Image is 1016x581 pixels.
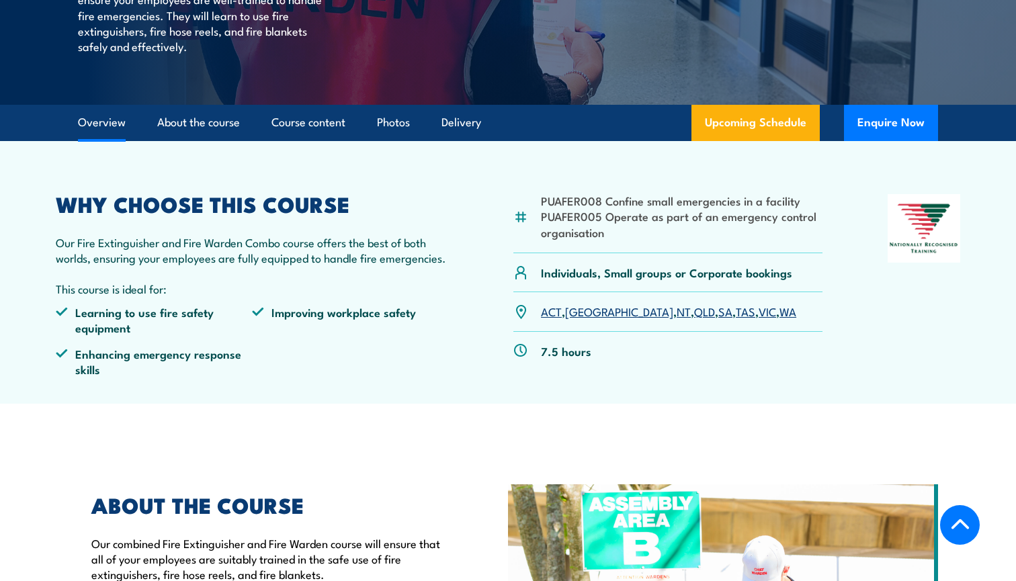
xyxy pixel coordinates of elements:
[56,304,252,336] li: Learning to use fire safety equipment
[736,303,755,319] a: TAS
[541,265,792,280] p: Individuals, Small groups or Corporate bookings
[541,208,822,240] li: PUAFER005 Operate as part of an emergency control organisation
[56,346,252,377] li: Enhancing emergency response skills
[718,303,732,319] a: SA
[759,303,776,319] a: VIC
[888,194,960,263] img: Nationally Recognised Training logo.
[377,105,410,140] a: Photos
[541,193,822,208] li: PUAFER008 Confine small emergencies in a facility
[565,303,673,319] a: [GEOGRAPHIC_DATA]
[441,105,481,140] a: Delivery
[844,105,938,141] button: Enquire Now
[157,105,240,140] a: About the course
[56,281,448,296] p: This course is ideal for:
[56,234,448,266] p: Our Fire Extinguisher and Fire Warden Combo course offers the best of both worlds, ensuring your ...
[541,303,562,319] a: ACT
[691,105,820,141] a: Upcoming Schedule
[677,303,691,319] a: NT
[56,194,448,213] h2: WHY CHOOSE THIS COURSE
[271,105,345,140] a: Course content
[541,304,796,319] p: , , , , , , ,
[694,303,715,319] a: QLD
[252,304,448,336] li: Improving workplace safety
[541,343,591,359] p: 7.5 hours
[779,303,796,319] a: WA
[91,495,446,514] h2: ABOUT THE COURSE
[78,105,126,140] a: Overview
